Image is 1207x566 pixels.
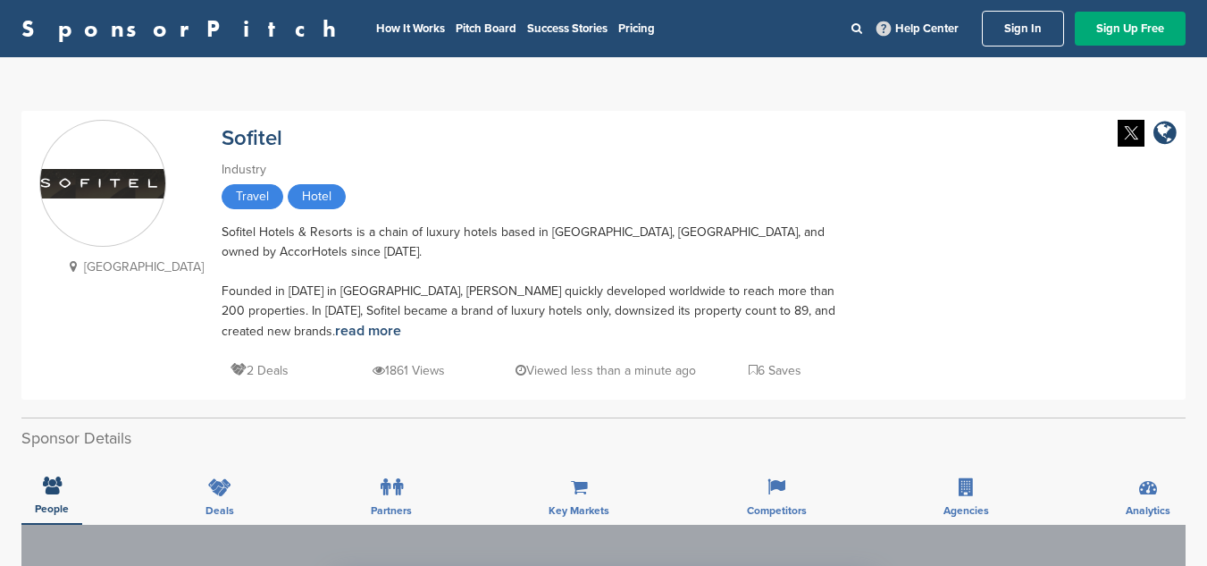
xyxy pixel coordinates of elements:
a: read more [335,322,401,340]
p: 1861 Views [373,359,445,382]
a: Pricing [618,21,655,36]
span: Partners [371,505,412,516]
span: Competitors [747,505,807,516]
a: Sign Up Free [1075,12,1186,46]
span: Key Markets [549,505,609,516]
a: Sign In [982,11,1064,46]
a: SponsorPitch [21,17,348,40]
span: Agencies [943,505,989,516]
span: Deals [205,505,234,516]
h2: Sponsor Details [21,427,1186,451]
img: Sponsorpitch & Sofitel [40,169,165,199]
img: Twitter white [1118,120,1144,147]
a: Pitch Board [456,21,516,36]
a: company link [1153,120,1177,149]
span: Travel [222,184,283,209]
div: Sofitel Hotels & Resorts is a chain of luxury hotels based in [GEOGRAPHIC_DATA], [GEOGRAPHIC_DATA... [222,223,847,342]
p: Viewed less than a minute ago [515,359,696,382]
span: Analytics [1126,505,1170,516]
a: How It Works [376,21,445,36]
div: Industry [222,160,847,180]
a: Sofitel [222,125,282,151]
a: Help Center [873,18,962,39]
p: [GEOGRAPHIC_DATA] [62,256,204,278]
span: People [35,503,69,514]
p: 2 Deals [231,359,289,382]
p: 6 Saves [749,359,801,382]
a: Success Stories [527,21,608,36]
span: Hotel [288,184,346,209]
